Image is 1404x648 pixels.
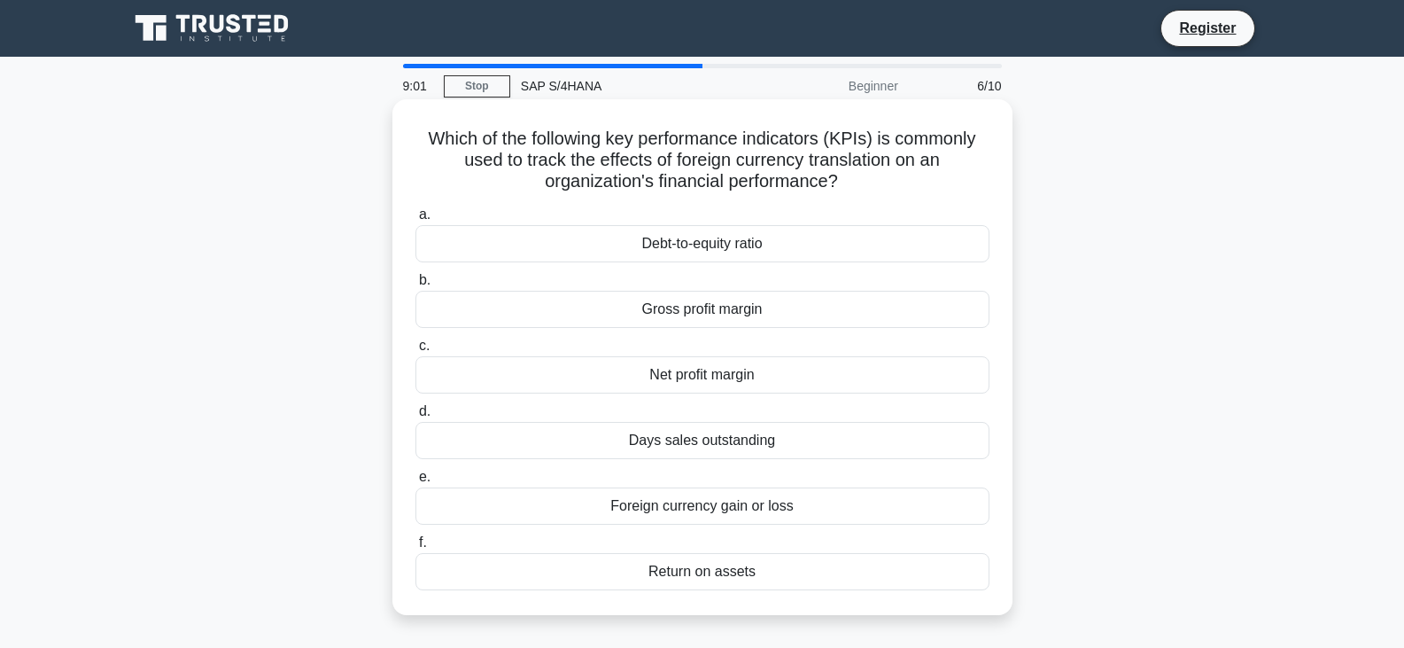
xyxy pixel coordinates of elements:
div: Beginner [754,68,909,104]
span: c. [419,338,430,353]
div: Net profit margin [415,356,989,394]
span: d. [419,403,431,418]
span: b. [419,272,431,287]
div: Gross profit margin [415,291,989,328]
a: Stop [444,75,510,98]
a: Register [1168,17,1246,39]
span: a. [419,207,431,222]
div: 9:01 [392,68,444,104]
div: Return on assets [415,553,989,590]
div: SAP S/4HANA [510,68,754,104]
div: Foreign currency gain or loss [415,488,989,525]
span: f. [419,535,427,550]
span: e. [419,469,431,484]
h5: Which of the following key performance indicators (KPIs) is commonly used to track the effects of... [414,128,991,193]
div: Debt-to-equity ratio [415,225,989,262]
div: Days sales outstanding [415,422,989,459]
div: 6/10 [909,68,1012,104]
